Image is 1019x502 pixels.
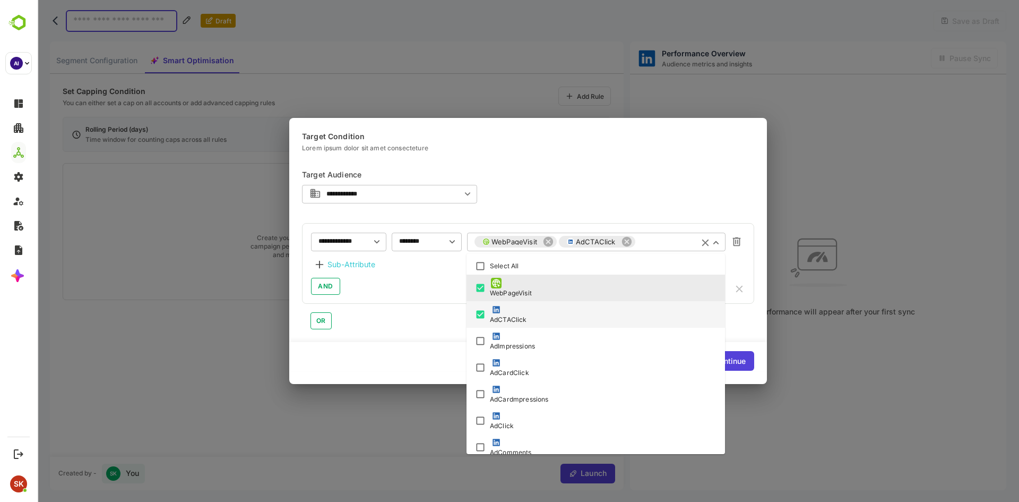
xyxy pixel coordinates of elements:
div: AdCTAClick [522,236,598,248]
div: AdCTAClick [539,239,578,245]
span: OR [280,314,288,327]
button: Logout [11,447,25,461]
img: BambooboxLogoMark.f1c84d78b4c51b1a7b5f700c9845e183.svg [5,13,32,33]
div: AdCTAClick [453,315,490,325]
div: AdCardmpressions [453,395,511,404]
button: AND [274,278,303,295]
div: WebPageVisit [437,236,520,248]
button: Open [425,188,436,200]
span: AND [281,280,296,293]
div: SK [10,475,27,492]
div: AdCardClick [453,368,492,378]
div: AdComments [453,448,495,457]
div: Target Condition [265,131,717,142]
button: Close [673,237,685,249]
button: Sub-Attribute [274,257,341,273]
div: Continue [669,351,717,371]
div: WebPageVisit [453,288,495,298]
div: AdImpressions [453,342,498,351]
div: AI [10,57,23,70]
button: Open [409,236,421,248]
div: AdClick [453,421,477,431]
button: Clear [662,237,674,249]
div: Lorem ipsum dolor sit amet consecteture [265,143,717,153]
div: Select All [453,261,482,271]
button: OR [273,312,295,329]
h6: Target Audience [265,171,360,184]
button: Open [334,236,346,248]
div: Sub-Attribute [290,258,338,271]
div: WebPageVisit [454,239,500,245]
